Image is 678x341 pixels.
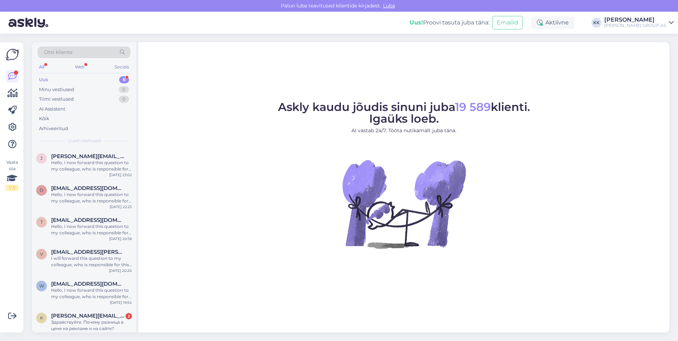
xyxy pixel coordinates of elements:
[604,17,674,28] a: [PERSON_NAME][PERSON_NAME] GROUP AS
[6,159,18,191] div: Vaata siia
[604,17,666,23] div: [PERSON_NAME]
[40,219,43,225] span: t
[44,49,72,56] span: Otsi kliente
[591,18,601,28] div: KK
[51,319,132,332] div: Здравствуйте. Почему разница в цене на рекламе и на сайте?
[51,313,125,319] span: kristina.sokolova97@hotmail.com
[109,236,132,241] div: [DATE] 20:56
[278,100,530,125] span: Askly kaudu jõudis sinuni juba klienti. Igaüks loeb.
[455,100,491,114] span: 19 589
[73,62,86,72] div: Web
[119,96,129,103] div: 0
[51,217,125,223] span: tpolding@gmail.com
[40,156,43,161] span: j
[278,127,530,134] p: AI vastab 24/7. Tööta nutikamalt juba täna.
[39,106,65,113] div: AI Assistent
[40,315,43,320] span: k
[39,76,48,83] div: Uus
[68,138,101,144] span: Uued vestlused
[119,86,129,93] div: 0
[39,96,74,103] div: Tiimi vestlused
[39,86,74,93] div: Minu vestlused
[381,2,397,9] span: Luba
[410,18,489,27] div: Proovi tasuta juba täna:
[113,62,130,72] div: Socials
[109,172,132,178] div: [DATE] 23:02
[51,287,132,300] div: Hello, I now forward this question to my colleague, who is responsible for this. The reply will b...
[51,160,132,172] div: Hello, I now forward this question to my colleague, who is responsible for this. The reply will b...
[109,268,132,273] div: [DATE] 20:20
[51,191,132,204] div: Hello, I now forward this question to my colleague, who is responsible for this. The reply will b...
[39,125,68,132] div: Arhiveeritud
[110,300,132,305] div: [DATE] 19:54
[38,62,46,72] div: All
[51,153,125,160] span: jelena.luht@gmail.com
[39,283,44,289] span: w
[110,332,132,337] div: [DATE] 17:07
[492,16,523,29] button: Emailid
[39,115,49,122] div: Kõik
[604,23,666,28] div: [PERSON_NAME] GROUP AS
[410,19,423,26] b: Uus!
[51,249,125,255] span: volli.kummer@gmail.com
[51,223,132,236] div: Hello, I now forward this question to my colleague, who is responsible for this. The reply will b...
[119,76,129,83] div: 6
[51,255,132,268] div: I will forward this question to my colleague, who is responsible for this. The reply will be here...
[6,48,19,61] img: Askly Logo
[40,251,43,257] span: v
[51,281,125,287] span: wladimirowi481@mail.ru
[40,188,43,193] span: d
[126,313,132,319] div: 2
[110,204,132,209] div: [DATE] 22:25
[51,185,125,191] span: dindorka@mail.ru
[531,16,574,29] div: Aktiivne
[340,140,468,268] img: No Chat active
[6,185,18,191] div: 1 / 3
